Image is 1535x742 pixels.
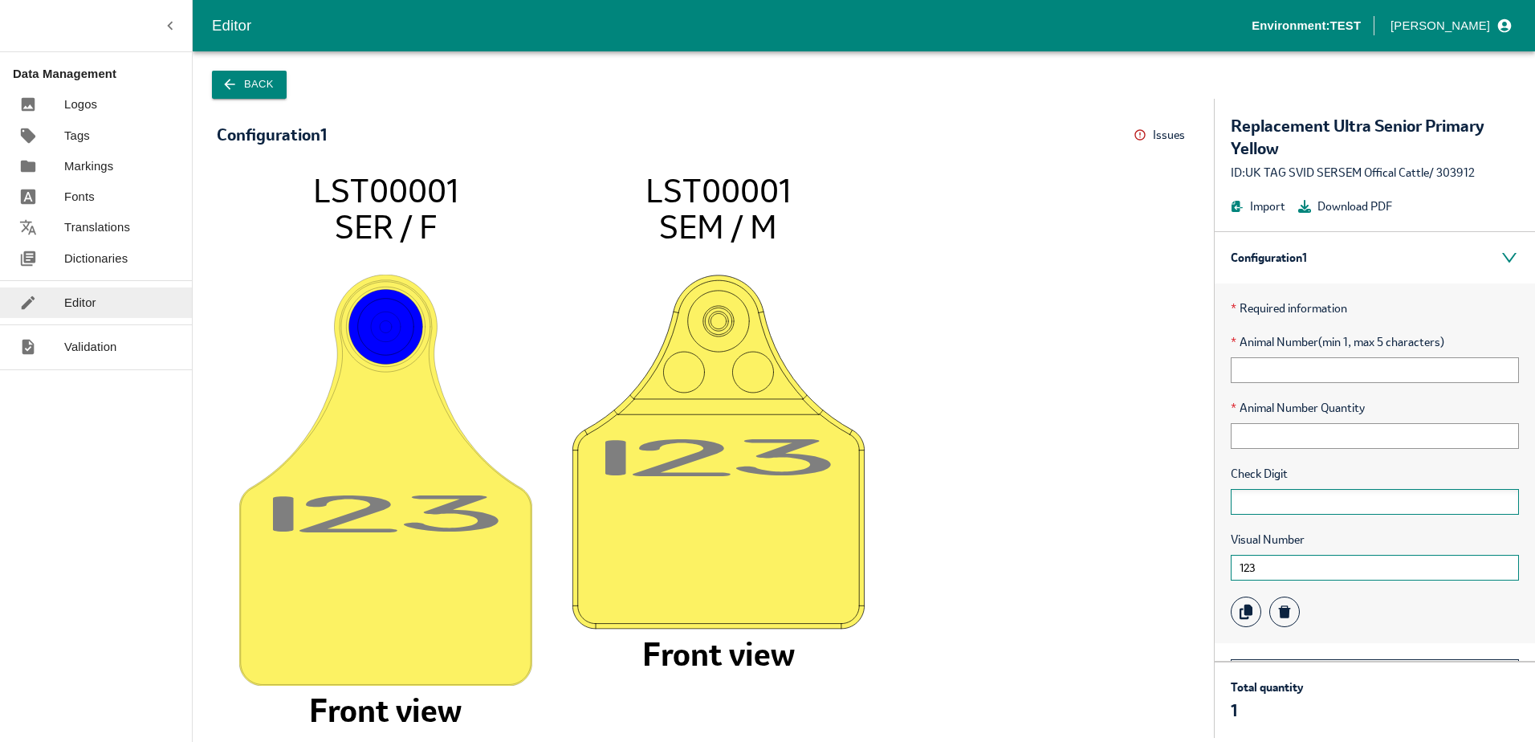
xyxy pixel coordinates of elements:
button: Issues [1134,123,1190,148]
tspan: SEM / M [659,206,777,247]
p: Fonts [64,188,95,206]
tspan: SER / F [335,206,437,247]
p: Editor [64,294,96,312]
span: Check Digit [1231,465,1519,483]
div: Editor [212,14,1252,38]
p: Environment: TEST [1252,17,1361,35]
div: Configuration 1 [217,126,327,144]
tspan: Front view [309,689,462,731]
tspan: 12 [605,438,736,475]
div: ID: UK TAG SVID SERSEM Offical Cattle / 303912 [1231,164,1519,181]
p: 1 [1231,699,1303,722]
button: Import [1231,198,1285,215]
tspan: LST00001 [313,169,458,211]
div: Replacement Ultra Senior Primary Yellow [1231,115,1519,160]
tspan: 3 [732,438,832,475]
tspan: Front view [642,632,795,674]
tspan: LST00001 [645,169,791,211]
p: Required information [1231,300,1519,317]
p: [PERSON_NAME] [1390,17,1490,35]
p: Markings [64,157,113,175]
tspan: 12 [273,495,404,532]
button: Download PDF [1298,198,1392,215]
p: Logos [64,96,97,113]
span: Animal Number (min 1, max 5 characters) [1231,333,1519,351]
p: Tags [64,127,90,145]
span: Visual Number [1231,531,1519,548]
span: Animal Number Quantity [1231,399,1519,417]
p: Dictionaries [64,250,128,267]
button: profile [1384,12,1516,39]
button: Add new configuration [1231,659,1519,685]
p: Validation [64,338,117,356]
div: Configuration 1 [1215,232,1535,283]
p: Total quantity [1231,679,1303,696]
button: Back [212,71,287,99]
p: Translations [64,218,130,236]
p: Data Management [13,65,192,83]
tspan: 3 [399,495,499,532]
